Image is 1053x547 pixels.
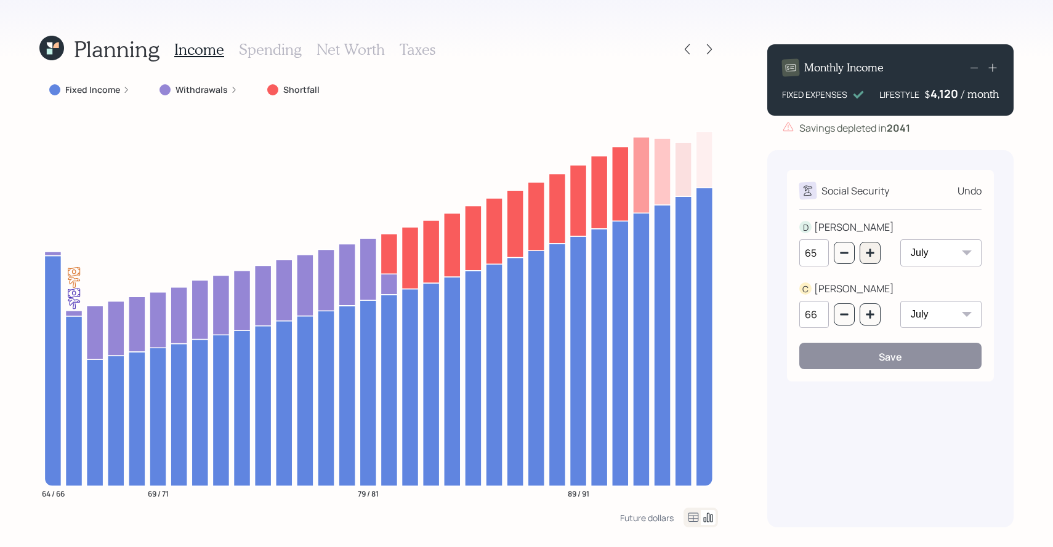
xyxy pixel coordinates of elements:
[804,61,884,74] h4: Monthly Income
[283,84,320,96] label: Shortfall
[65,84,120,96] label: Fixed Income
[620,512,674,524] div: Future dollars
[239,41,302,58] h3: Spending
[799,343,982,369] button: Save
[887,121,910,135] b: 2041
[400,41,435,58] h3: Taxes
[175,84,228,96] label: Withdrawals
[148,488,169,498] tspan: 69 / 71
[930,86,961,101] div: 4,120
[958,183,982,198] div: Undo
[821,183,889,198] div: Social Security
[799,221,812,234] div: D
[358,488,379,498] tspan: 79 / 81
[799,282,812,295] div: C
[814,281,894,296] div: [PERSON_NAME]
[924,87,930,101] h4: $
[42,488,65,498] tspan: 64 / 66
[879,88,919,101] div: LIFESTYLE
[74,36,159,62] h1: Planning
[961,87,999,101] h4: / month
[174,41,224,58] h3: Income
[814,220,894,234] div: [PERSON_NAME]
[799,121,910,135] div: Savings depleted in
[879,350,902,364] div: Save
[782,88,847,101] div: FIXED EXPENSES
[568,488,589,498] tspan: 89 / 91
[317,41,385,58] h3: Net Worth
